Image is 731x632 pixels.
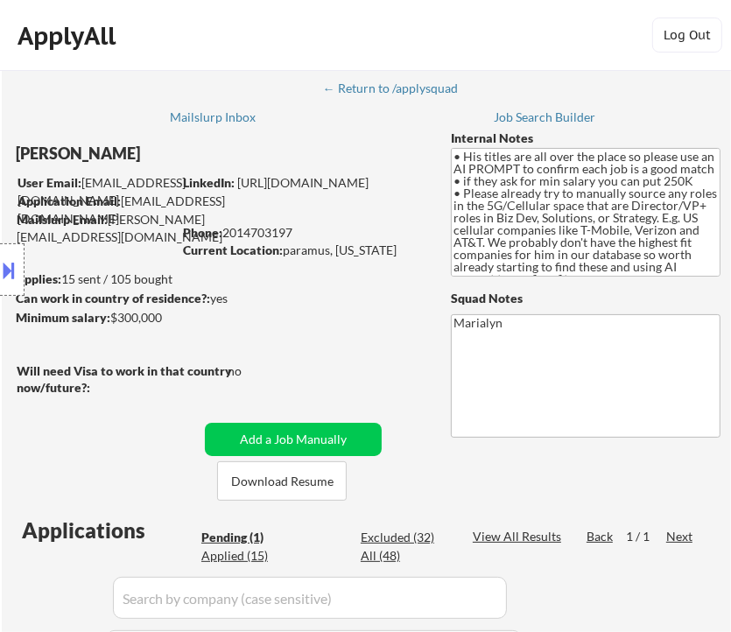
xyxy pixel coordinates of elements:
div: Pending (1) [201,529,289,546]
div: 1 / 1 [626,528,666,545]
a: Job Search Builder [494,110,596,128]
div: Applied (15) [201,547,289,565]
button: Download Resume [217,461,347,501]
input: Search by company (case sensitive) [113,577,507,619]
button: Log Out [652,18,722,53]
div: Excluded (32) [361,529,448,546]
div: Applications [22,520,195,541]
div: Job Search Builder [494,111,596,123]
div: Next [666,528,694,545]
a: ← Return to /applysquad [323,81,474,99]
button: Add a Job Manually [205,423,382,456]
div: Internal Notes [451,130,720,147]
div: Squad Notes [451,290,720,307]
div: ApplyAll [18,21,121,51]
div: All (48) [361,547,448,565]
div: Back [587,528,615,545]
div: ← Return to /applysquad [323,82,474,95]
div: View All Results [473,528,566,545]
